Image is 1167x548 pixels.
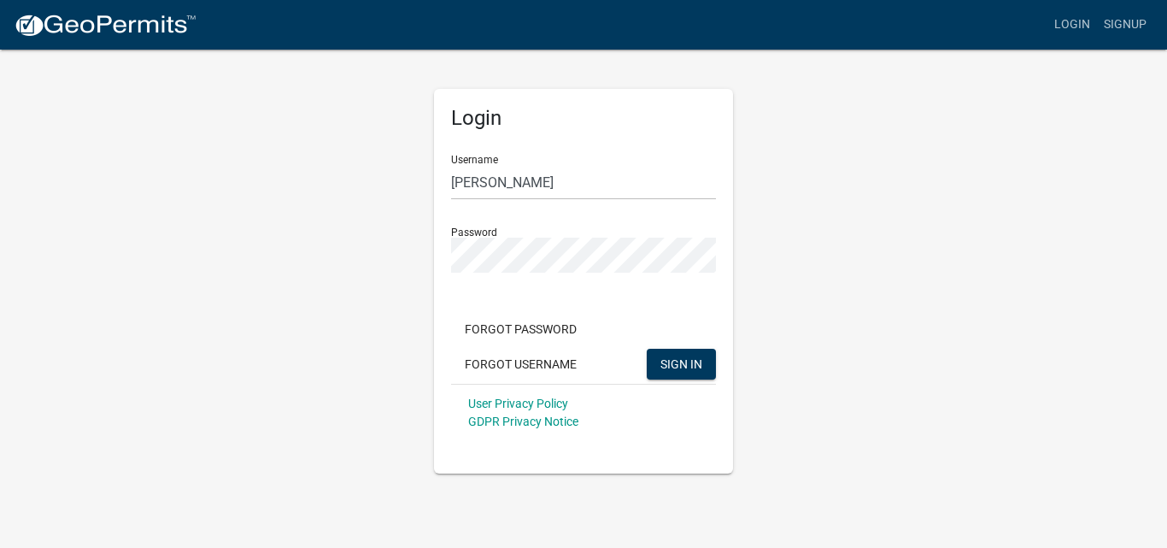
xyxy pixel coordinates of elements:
[647,349,716,380] button: SIGN IN
[1047,9,1097,41] a: Login
[451,314,590,345] button: Forgot Password
[468,415,578,428] a: GDPR Privacy Notice
[451,106,716,131] h5: Login
[451,349,590,380] button: Forgot Username
[660,356,702,370] span: SIGN IN
[1097,9,1153,41] a: Signup
[468,397,568,410] a: User Privacy Policy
